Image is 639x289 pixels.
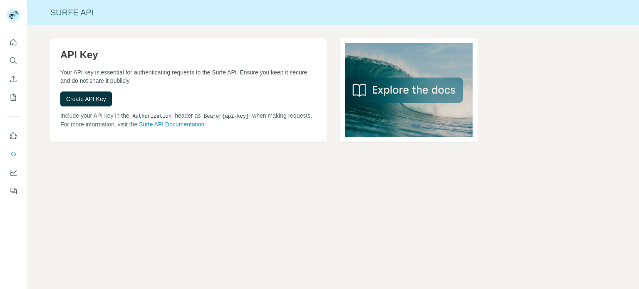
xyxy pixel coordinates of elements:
[202,114,250,119] code: Bearer {api-key}
[7,128,20,143] button: Use Surfe on LinkedIn
[7,90,20,105] button: My lists
[7,53,20,68] button: Search
[7,147,20,162] button: Use Surfe API
[7,183,20,198] button: Feedback
[60,91,112,106] button: Create API Key
[131,114,173,119] code: Authorization
[60,48,317,62] h1: API Key
[7,72,20,86] button: Enrich CSV
[66,95,106,103] span: Create API Key
[60,68,317,85] p: Your API key is essential for authenticating requests to the Surfe API. Ensure you keep it secure...
[60,111,317,128] p: Include your API key in the header as when making requests. For more information, visit the .
[7,165,20,180] button: Dashboard
[7,35,20,50] button: Quick start
[139,121,204,128] a: Surfe API Documentation
[27,7,639,18] div: Surfe API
